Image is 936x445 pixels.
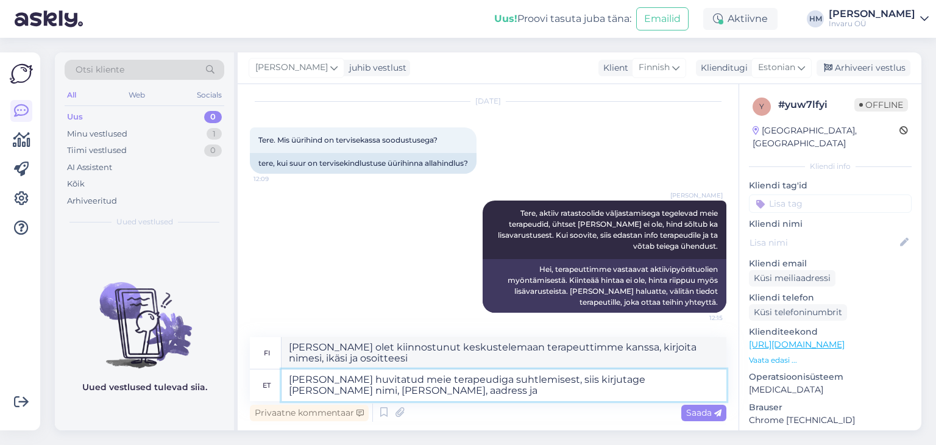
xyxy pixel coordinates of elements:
div: Privaatne kommentaar [250,405,369,421]
div: # yuw7lfyi [778,98,854,112]
span: Uued vestlused [116,216,173,227]
div: All [65,87,79,103]
p: Kliendi nimi [749,218,912,230]
span: Saada [686,407,721,418]
div: juhib vestlust [344,62,406,74]
div: 1 [207,128,222,140]
div: HM [807,10,824,27]
div: Invaru OÜ [829,19,915,29]
span: 12:09 [253,174,299,183]
p: [MEDICAL_DATA] [749,383,912,396]
div: fi [264,343,270,363]
div: Klient [598,62,628,74]
p: Chrome [TECHNICAL_ID] [749,414,912,427]
div: Web [126,87,147,103]
div: 0 [204,111,222,123]
p: Kliendi email [749,257,912,270]
div: [PERSON_NAME] [829,9,915,19]
span: Finnish [639,61,670,74]
span: y [759,102,764,111]
div: AI Assistent [67,162,112,174]
p: Vaata edasi ... [749,355,912,366]
input: Lisa tag [749,194,912,213]
span: Offline [854,98,908,112]
div: Küsi meiliaadressi [749,270,835,287]
div: Kõik [67,178,85,190]
div: Arhiveeritud [67,195,117,207]
img: No chats [55,260,234,370]
div: et [263,375,271,396]
span: Otsi kliente [76,63,124,76]
a: [PERSON_NAME]Invaru OÜ [829,9,929,29]
div: [DATE] [250,96,726,107]
div: Hei, terapeuttimme vastaavat aktiivipyörätuolien myöntämisestä. Kiinteää hintaa ei ole, hinta rii... [483,259,726,313]
b: Uus! [494,13,517,24]
span: 12:15 [677,313,723,322]
span: Tere. Mis üürihind on tervisekassa soodustusega? [258,135,438,144]
span: Tere, aktiiv ratastoolide väljastamisega tegelevad meie terapeudid, ühtset [PERSON_NAME] ei ole, ... [498,208,720,251]
p: Kliendi tag'id [749,179,912,192]
div: Minu vestlused [67,128,127,140]
p: Operatsioonisüsteem [749,371,912,383]
input: Lisa nimi [750,236,898,249]
p: Kliendi telefon [749,291,912,304]
div: Kliendi info [749,161,912,172]
div: tere, kui suur on tervisekindlustuse üürihinna allahindlus? [250,153,477,174]
div: 0 [204,144,222,157]
div: Aktiivne [703,8,778,30]
p: Brauser [749,401,912,414]
p: Uued vestlused tulevad siia. [82,381,207,394]
div: Socials [194,87,224,103]
div: Klienditugi [696,62,748,74]
div: Uus [67,111,83,123]
span: [PERSON_NAME] [670,191,723,200]
div: Proovi tasuta juba täna: [494,12,631,26]
div: Küsi telefoninumbrit [749,304,847,321]
img: Askly Logo [10,62,33,85]
span: Estonian [758,61,795,74]
button: Emailid [636,7,689,30]
div: Tiimi vestlused [67,144,127,157]
div: Arhiveeri vestlus [817,60,910,76]
textarea: [PERSON_NAME] huvitatud meie terapeudiga suhtlemisest, siis kirjutage [PERSON_NAME] nimi, [PERSON... [282,369,726,401]
a: [URL][DOMAIN_NAME] [749,339,845,350]
div: [GEOGRAPHIC_DATA], [GEOGRAPHIC_DATA] [753,124,899,150]
p: Klienditeekond [749,326,912,338]
textarea: [PERSON_NAME] olet kiinnostunut keskustelemaan terapeuttimme kanssa, kirjoita nimesi, ikäsi ja os... [282,337,726,369]
span: [PERSON_NAME] [255,61,328,74]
